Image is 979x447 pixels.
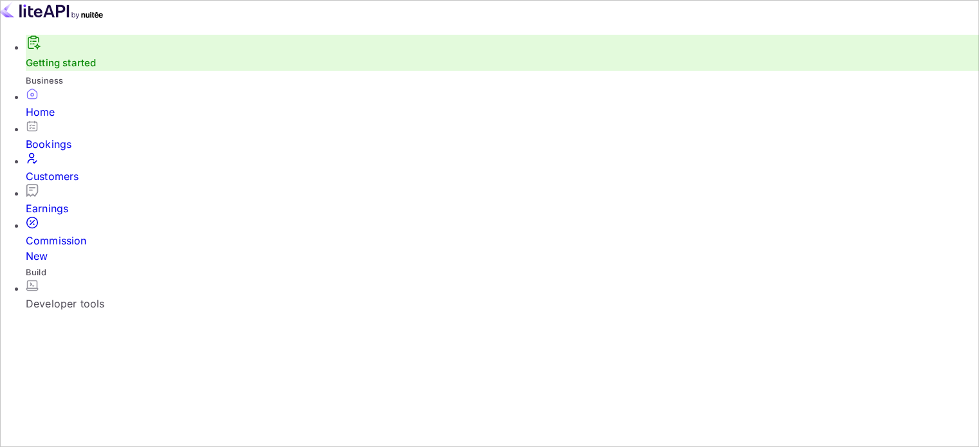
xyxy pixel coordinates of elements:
[26,136,979,152] div: Bookings
[26,104,979,120] div: Home
[26,75,63,86] span: Business
[26,233,979,264] div: Commission
[26,201,979,216] div: Earnings
[26,296,979,311] div: Developer tools
[26,87,979,120] a: Home
[26,248,979,264] div: New
[26,184,979,216] a: Earnings
[26,35,979,71] div: Getting started
[26,169,979,184] div: Customers
[26,57,96,69] a: Getting started
[26,267,46,277] span: Build
[26,216,979,264] a: CommissionNew
[26,120,979,152] a: Bookings
[26,152,979,184] a: Customers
